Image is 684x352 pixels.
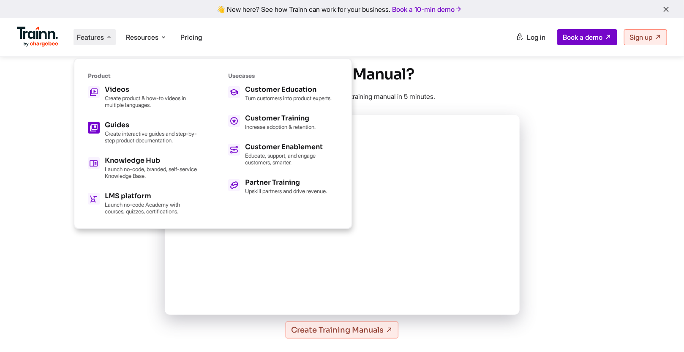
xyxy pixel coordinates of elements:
p: Increase adoption & retention. [245,123,316,130]
iframe: Chat Widget [642,311,684,352]
a: Pricing [180,33,202,41]
span: Features [77,33,104,42]
div: Knowledge Hub [105,157,198,164]
div: Guides [105,122,198,128]
div: Videos [105,86,198,93]
a: Knowledge Hub Launch no-code, branded, self-service Knowledge Base. [88,157,198,179]
a: Sign up [624,29,667,45]
p: Upskill partners and drive revenue. [245,188,327,194]
div: Partner Training [245,179,327,186]
a: Create Training Manuals [286,322,398,338]
a: LMS platform Launch no-code Academy with courses, quizzes, certifications. [88,193,198,215]
div: 👋 New here? See how Trainn can work for your business. [5,5,679,13]
a: Guides Create interactive guides and step-by-step product documentation. [88,122,198,144]
div: Customer Enablement [245,144,338,150]
a: Customer Enablement Educate, support, and engage customers, smarter. [228,144,338,166]
span: Book a demo [563,33,602,41]
p: Educate, support, and engage customers, smarter. [245,152,338,166]
a: Log in [511,30,550,45]
a: Videos Create product & how-to videos in multiple languages. [88,86,198,108]
span: Resources [126,33,158,42]
p: Create product & how-to videos in multiple languages. [105,95,198,108]
a: Customer Education Turn customers into product experts. [228,86,338,101]
span: Sign up [629,33,652,41]
p: Turn customers into product experts. [245,95,332,101]
div: Product [88,72,198,79]
div: Customer Training [245,115,316,122]
p: Launch no-code Academy with courses, quizzes, certifications. [105,201,198,215]
span: Log in [527,33,545,41]
a: Partner Training Upskill partners and drive revenue. [228,179,338,194]
a: Book a 10-min demo [390,3,464,15]
p: Launch no-code, branded, self-service Knowledge Base. [105,166,198,179]
img: Trainn Logo [17,27,58,47]
div: Usecases [228,72,338,79]
div: LMS platform [105,193,198,199]
p: Create interactive guides and step-by-step product documentation. [105,130,198,144]
div: Customer Education [245,86,332,93]
a: Customer Training Increase adoption & retention. [228,115,338,130]
a: Book a demo [557,29,617,45]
